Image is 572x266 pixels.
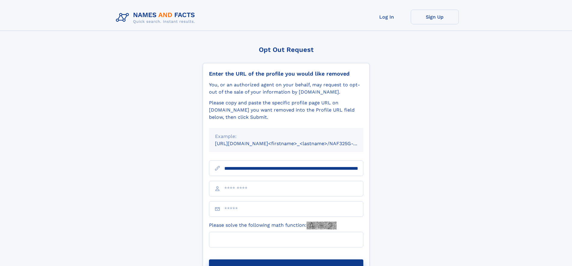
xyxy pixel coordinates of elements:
[209,222,337,229] label: Please solve the following math function:
[209,99,363,121] div: Please copy and paste the specific profile page URL on [DOMAIN_NAME] you want removed into the Pr...
[113,10,200,26] img: Logo Names and Facts
[363,10,411,24] a: Log In
[411,10,459,24] a: Sign Up
[215,141,375,146] small: [URL][DOMAIN_NAME]<firstname>_<lastname>/NAF325G-xxxxxxxx
[209,81,363,96] div: You, or an authorized agent on your behalf, may request to opt-out of the sale of your informatio...
[203,46,370,53] div: Opt Out Request
[215,133,357,140] div: Example:
[209,70,363,77] div: Enter the URL of the profile you would like removed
